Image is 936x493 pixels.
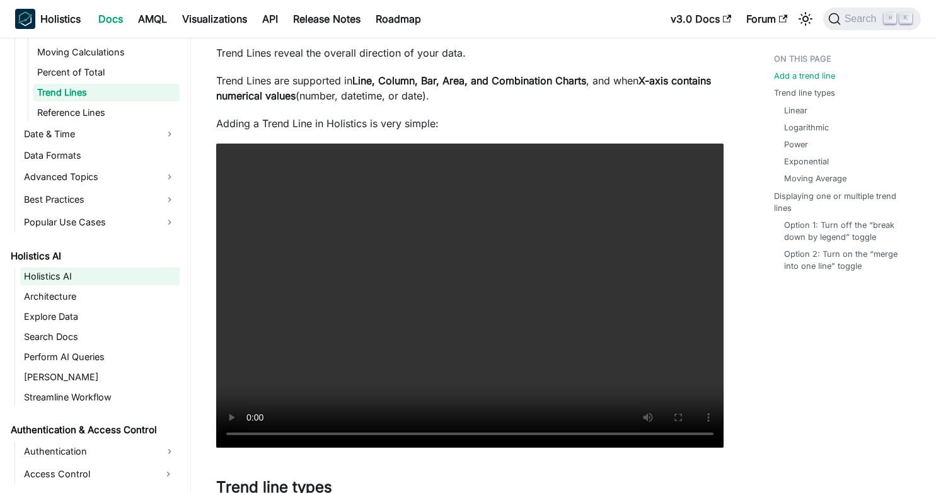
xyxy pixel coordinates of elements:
strong: Line, Column, Bar, Area, and Combination Charts [352,74,586,87]
a: Power [784,139,808,150]
a: Linear [784,105,807,116]
a: Trend Lines [33,84,180,101]
p: Adding a Trend Line in Holistics is very simple: [216,116,724,131]
a: Roadmap [368,9,429,29]
img: Holistics [15,9,35,29]
a: Advanced Topics [20,167,180,187]
a: Option 2: Turn on the “merge into one line” toggle [784,248,910,272]
a: Add a trend line [774,70,835,82]
button: Expand sidebar category 'Access Control' [157,464,180,484]
a: Moving Calculations [33,43,180,61]
a: API [255,9,286,29]
a: Authentication [20,441,180,462]
a: Visualizations [175,9,255,29]
a: Access Control [20,464,157,484]
p: Trend Lines are supported in , and when (number, datetime, or date). [216,73,724,103]
a: Holistics AI [7,247,180,265]
button: Search (Command+K) [823,8,921,30]
kbd: ⌘ [884,13,896,24]
a: Authentication & Access Control [7,421,180,439]
nav: Docs sidebar [2,38,191,493]
a: Forum [739,9,795,29]
a: Streamline Workflow [20,388,180,406]
a: Exponential [784,156,829,167]
a: Trend line types [774,87,835,99]
a: Option 1: Turn off the “break down by legend” toggle [784,219,910,243]
a: Search Docs [20,328,180,346]
a: Displaying one or multiple trend lines [774,190,915,214]
a: Docs [91,9,130,29]
button: Switch between dark and light mode (currently light mode) [795,9,816,29]
a: Data Formats [20,147,180,164]
a: v3.0 Docs [663,9,739,29]
video: Your browser does not support embedding video, but you can . [216,144,724,448]
span: Search [841,13,884,25]
a: HolisticsHolistics [15,9,81,29]
a: [PERSON_NAME] [20,368,180,386]
a: Release Notes [286,9,368,29]
a: Logarithmic [784,122,829,133]
a: Date & Time [20,124,180,144]
kbd: K [899,13,912,24]
a: Holistics AI [20,268,180,285]
a: Explore Data [20,308,180,326]
b: Holistics [40,11,81,26]
a: Architecture [20,288,180,305]
a: Perform AI Queries [20,348,180,366]
a: Popular Use Cases [20,212,180,232]
a: AMQL [130,9,175,29]
a: Percent of Total [33,64,180,81]
a: Reference Lines [33,104,180,122]
p: Trend Lines reveal the overall direction of your data. [216,45,724,60]
a: Best Practices [20,190,180,210]
a: Moving Average [784,173,846,184]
